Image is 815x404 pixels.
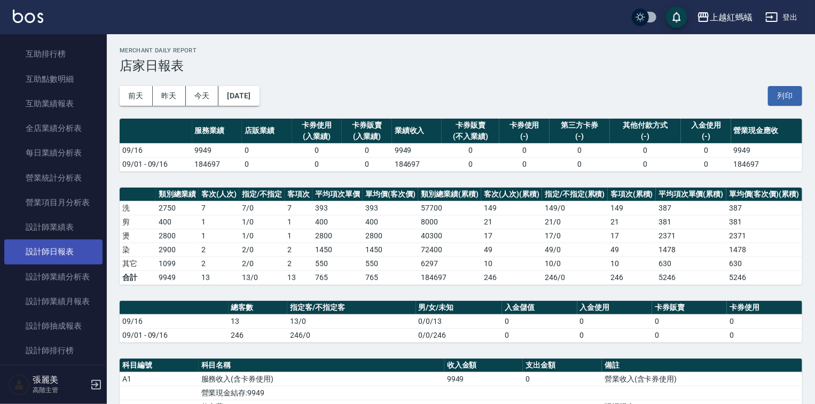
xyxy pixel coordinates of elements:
a: 全店業績分析表 [4,116,103,141]
td: 1 [285,229,312,243]
a: 設計師排行榜 [4,338,103,363]
td: 17 [481,229,542,243]
td: 0 [550,157,610,171]
td: 8000 [418,215,481,229]
td: 0 [577,328,652,342]
td: 燙 [120,229,156,243]
td: 49 / 0 [542,243,608,257]
td: A1 [120,372,199,386]
td: 0 [242,157,292,171]
div: 卡券使用 [295,120,340,131]
div: (-) [684,131,728,142]
td: 0 [442,143,499,157]
td: 2371 [726,229,802,243]
td: 13/0 [287,314,416,328]
td: 149 [481,201,542,215]
td: 400 [312,215,363,229]
td: 13 [229,314,288,328]
td: 246 [481,270,542,284]
h3: 店家日報表 [120,58,802,73]
td: 0/0/246 [416,328,503,342]
td: 09/01 - 09/16 [120,157,192,171]
th: 店販業績 [242,119,292,144]
div: (-) [613,131,678,142]
h5: 張麗美 [33,375,87,385]
td: 1450 [363,243,418,257]
td: 0 [292,143,342,157]
td: 17 / 0 [542,229,608,243]
a: 互助排行榜 [4,42,103,66]
td: 1 [285,215,312,229]
table: a dense table [120,188,802,285]
div: (-) [552,131,607,142]
td: 0 [499,143,550,157]
th: 類別總業績(累積) [418,188,481,201]
div: 卡券販賣 [344,120,389,131]
td: 7 / 0 [239,201,285,215]
td: 1450 [312,243,363,257]
td: 246 [229,328,288,342]
td: 5246 [656,270,726,284]
th: 指定/不指定 [239,188,285,201]
h2: Merchant Daily Report [120,47,802,54]
td: 10 [608,257,656,270]
td: 21 [608,215,656,229]
td: 0 [652,314,727,328]
td: 9949 [444,372,523,386]
td: 13/0 [239,270,285,284]
td: 0 [727,314,802,328]
td: 營業現金結存:9949 [199,386,444,400]
th: 客次(人次)(累積) [481,188,542,201]
td: 0 [610,143,681,157]
td: 17 [608,229,656,243]
td: 洗 [120,201,156,215]
th: 營業現金應收 [731,119,802,144]
th: 客項次 [285,188,312,201]
td: 2 [199,243,239,257]
div: 其他付款方式 [613,120,678,131]
button: 列印 [768,86,802,106]
td: 72400 [418,243,481,257]
td: 630 [656,257,726,270]
a: 商品銷售排行榜 [4,363,103,388]
td: 393 [312,201,363,215]
button: 登出 [761,7,802,27]
td: 400 [156,215,199,229]
td: 184697 [392,157,442,171]
td: 其它 [120,257,156,270]
td: 0 [442,157,499,171]
th: 男/女/未知 [416,301,503,315]
td: 2800 [312,229,363,243]
th: 科目名稱 [199,359,444,372]
td: 0 [652,328,727,342]
td: 5246 [726,270,802,284]
td: 1478 [726,243,802,257]
td: 09/16 [120,314,229,328]
td: 0 [577,314,652,328]
td: 2900 [156,243,199,257]
td: 184697 [731,157,802,171]
td: 2 [285,257,312,270]
td: 0 [681,143,731,157]
a: 設計師業績分析表 [4,265,103,289]
td: 2 / 0 [239,243,285,257]
a: 設計師業績表 [4,215,103,239]
td: 1 [199,215,239,229]
td: 0 [502,328,577,342]
td: 1099 [156,257,199,270]
a: 設計師業績月報表 [4,289,103,314]
th: 總客數 [229,301,288,315]
td: 0 [681,157,731,171]
td: 1 / 0 [239,229,285,243]
td: 染 [120,243,156,257]
td: 9949 [392,143,442,157]
td: 0 [342,143,392,157]
td: 0 [499,157,550,171]
td: 2371 [656,229,726,243]
div: 卡券販賣 [444,120,497,131]
td: 21 [481,215,542,229]
td: 9949 [192,143,242,157]
td: 57700 [418,201,481,215]
td: 381 [726,215,802,229]
th: 卡券使用 [727,301,802,315]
